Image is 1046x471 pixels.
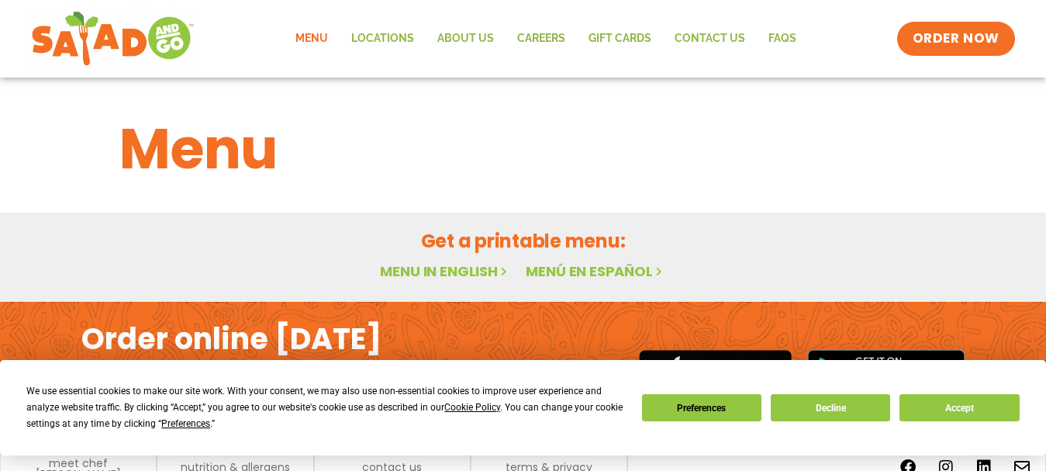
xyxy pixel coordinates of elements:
nav: Menu [284,21,808,57]
a: Locations [340,21,426,57]
a: Menú en español [526,261,665,281]
img: new-SAG-logo-768×292 [31,8,195,70]
h1: Menu [119,107,927,191]
span: Preferences [161,418,210,429]
button: Accept [899,394,1019,421]
a: Careers [506,21,577,57]
a: Menu in English [380,261,510,281]
a: Menu [284,21,340,57]
h2: Get a printable menu: [119,227,927,255]
span: ORDER NOW [913,29,999,48]
div: We use essential cookies to make our site work. With your consent, we may also use non-essential ... [26,383,623,432]
img: appstore [639,348,792,398]
a: ORDER NOW [897,22,1015,56]
img: google_play [807,349,965,396]
h2: Order online [DATE] [81,320,381,358]
a: About Us [426,21,506,57]
span: Cookie Policy [444,402,500,413]
a: GIFT CARDS [577,21,663,57]
button: Decline [771,394,890,421]
a: Contact Us [663,21,757,57]
button: Preferences [642,394,761,421]
a: FAQs [757,21,808,57]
